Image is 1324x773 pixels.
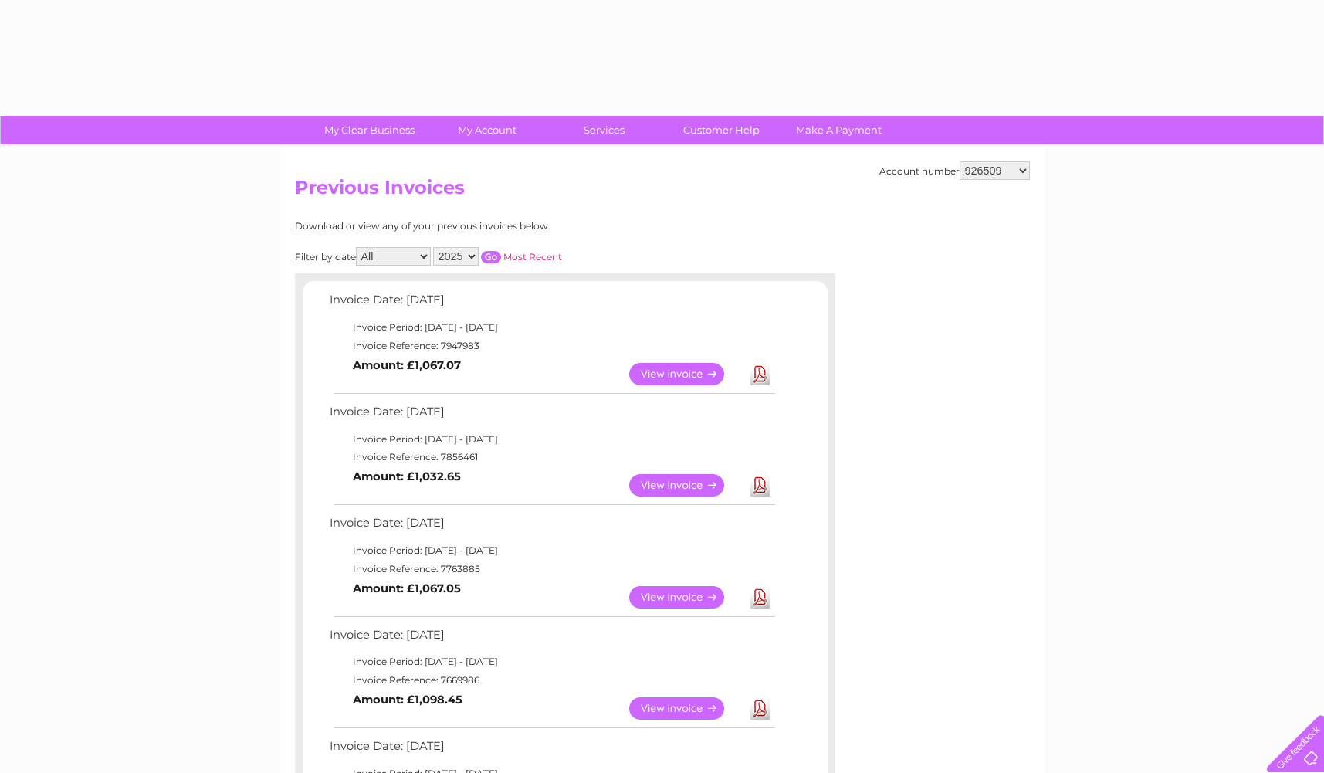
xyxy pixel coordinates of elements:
td: Invoice Period: [DATE] - [DATE] [326,653,777,671]
a: Download [750,474,770,497]
td: Invoice Reference: 7947983 [326,337,777,355]
td: Invoice Date: [DATE] [326,625,777,653]
div: Account number [879,161,1030,180]
b: Amount: £1,098.45 [353,693,462,707]
a: Make A Payment [775,116,902,144]
td: Invoice Date: [DATE] [326,402,777,430]
a: Download [750,697,770,720]
h2: Previous Invoices [295,177,1030,206]
b: Amount: £1,032.65 [353,470,461,483]
a: Most Recent [503,251,562,263]
td: Invoice Date: [DATE] [326,736,777,765]
a: Services [540,116,668,144]
b: Amount: £1,067.05 [353,581,461,595]
a: View [629,474,743,497]
div: Download or view any of your previous invoices below. [295,221,700,232]
a: My Clear Business [306,116,433,144]
a: Download [750,363,770,385]
a: View [629,697,743,720]
td: Invoice Date: [DATE] [326,290,777,318]
a: View [629,586,743,609]
div: Filter by date [295,247,700,266]
a: My Account [423,116,550,144]
a: Download [750,586,770,609]
td: Invoice Reference: 7669986 [326,671,777,690]
b: Amount: £1,067.07 [353,358,461,372]
td: Invoice Reference: 7856461 [326,448,777,466]
a: View [629,363,743,385]
td: Invoice Date: [DATE] [326,513,777,541]
a: Customer Help [658,116,785,144]
td: Invoice Period: [DATE] - [DATE] [326,541,777,560]
td: Invoice Period: [DATE] - [DATE] [326,430,777,449]
td: Invoice Reference: 7763885 [326,560,777,578]
td: Invoice Period: [DATE] - [DATE] [326,318,777,337]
